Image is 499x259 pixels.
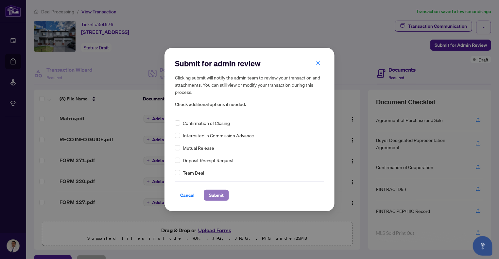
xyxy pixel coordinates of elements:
[183,132,254,139] span: Interested in Commission Advance
[175,74,324,95] h5: Clicking submit will notify the admin team to review your transaction and attachments. You can st...
[180,190,195,200] span: Cancel
[183,169,204,176] span: Team Deal
[183,119,230,127] span: Confirmation of Closing
[175,101,324,108] span: Check additional options if needed:
[175,58,324,69] h2: Submit for admin review
[473,236,492,256] button: Open asap
[204,190,229,201] button: Submit
[175,190,200,201] button: Cancel
[183,144,214,151] span: Mutual Release
[183,157,234,164] span: Deposit Receipt Request
[209,190,224,200] span: Submit
[316,61,320,65] span: close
